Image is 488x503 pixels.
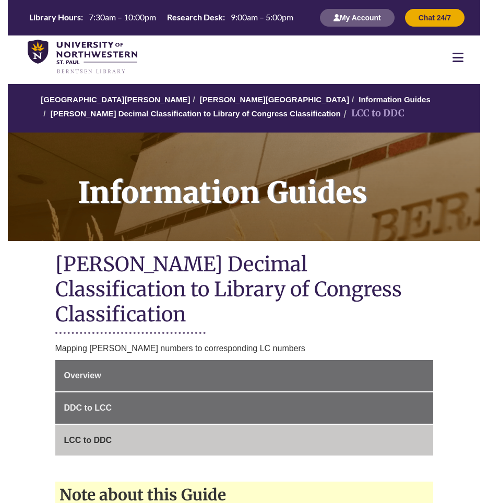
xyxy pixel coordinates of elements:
span: Mapping [PERSON_NAME] numbers to corresponding LC numbers [55,344,305,353]
span: DDC to LCC [64,403,112,412]
button: Chat 24/7 [405,9,465,27]
img: UNWSP Library Logo [28,40,137,75]
span: LCC to DDC [64,436,112,445]
th: Library Hours: [25,11,85,23]
a: [PERSON_NAME] Decimal Classification to Library of Congress Classification [51,109,341,118]
span: 9:00am – 5:00pm [231,12,293,22]
a: Hours Today [25,11,297,24]
a: Information Guides [359,95,431,104]
a: LCC to DDC [55,425,433,456]
a: [GEOGRAPHIC_DATA][PERSON_NAME] [41,95,190,104]
th: Research Desk: [163,11,227,23]
table: Hours Today [25,11,297,23]
a: Chat 24/7 [405,13,465,22]
a: Information Guides [8,133,480,241]
span: Overview [64,371,101,380]
h1: Information Guides [66,133,480,227]
h1: [PERSON_NAME] Decimal Classification to Library of Congress Classification [55,252,433,329]
span: 7:30am – 10:00pm [89,12,156,22]
li: LCC to DDC [341,106,404,121]
div: Guide Page Menu [55,360,433,456]
a: DDC to LCC [55,392,433,424]
a: [PERSON_NAME][GEOGRAPHIC_DATA] [200,95,349,104]
a: Overview [55,360,433,391]
a: My Account [320,13,395,22]
button: My Account [320,9,395,27]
